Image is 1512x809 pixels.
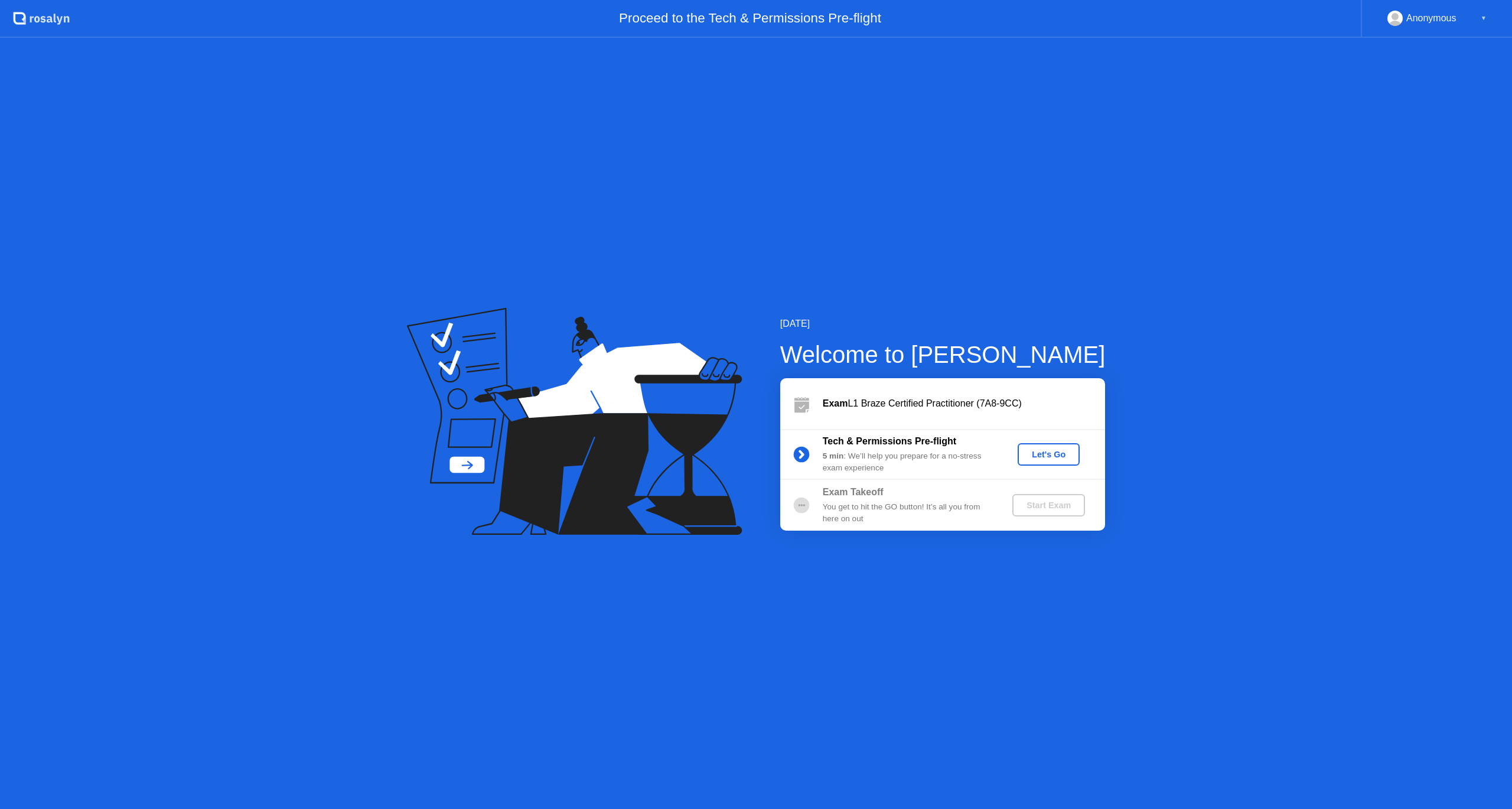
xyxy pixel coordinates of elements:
[823,451,844,460] b: 5 min
[1018,443,1080,466] button: Let's Go
[823,398,848,408] b: Exam
[1017,501,1080,510] div: Start Exam
[1022,450,1075,459] div: Let's Go
[823,397,1105,411] div: L1 Braze Certified Practitioner (7A8-9CC)
[1481,11,1487,26] div: ▼
[1406,11,1456,26] div: Anonymous
[780,317,1106,331] div: [DATE]
[823,436,956,446] b: Tech & Permissions Pre-flight
[823,487,884,497] b: Exam Takeoff
[1012,494,1085,516] button: Start Exam
[823,450,993,475] div: : We’ll help you prepare for a no-stress exam experience
[780,337,1106,372] div: Welcome to [PERSON_NAME]
[823,501,993,525] div: You get to hit the GO button! It’s all you from here on out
